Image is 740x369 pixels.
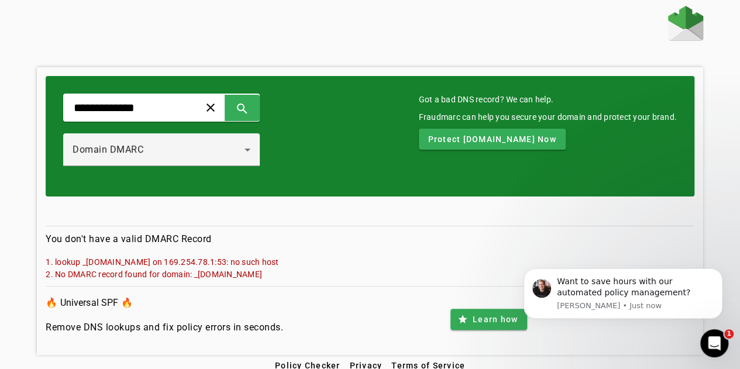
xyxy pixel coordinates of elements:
div: Fraudmarc can help you secure your domain and protect your brand. [419,111,677,123]
h4: Remove DNS lookups and fix policy errors in seconds. [46,320,283,334]
button: Learn how [450,309,527,330]
mat-error: 1. lookup _[DOMAIN_NAME] on 169.254.78.1:53: no such host [46,256,694,268]
mat-error: 2. No DMARC record found for domain: _[DOMAIN_NAME] [46,268,694,280]
span: Learn how [473,313,518,325]
h3: 🔥 Universal SPF 🔥 [46,295,283,311]
h4: You don't have a valid DMARC Record [46,232,694,246]
span: 1 [724,329,734,339]
a: Home [668,6,703,44]
span: Protect [DOMAIN_NAME] Now [428,133,556,145]
img: Fraudmarc Logo [668,6,703,41]
iframe: Intercom live chat [700,329,728,357]
span: Domain DMARC [73,144,143,155]
iframe: Intercom notifications message [506,251,740,337]
button: Protect [DOMAIN_NAME] Now [419,129,566,150]
mat-card-title: Got a bad DNS record? We can help. [419,94,677,105]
